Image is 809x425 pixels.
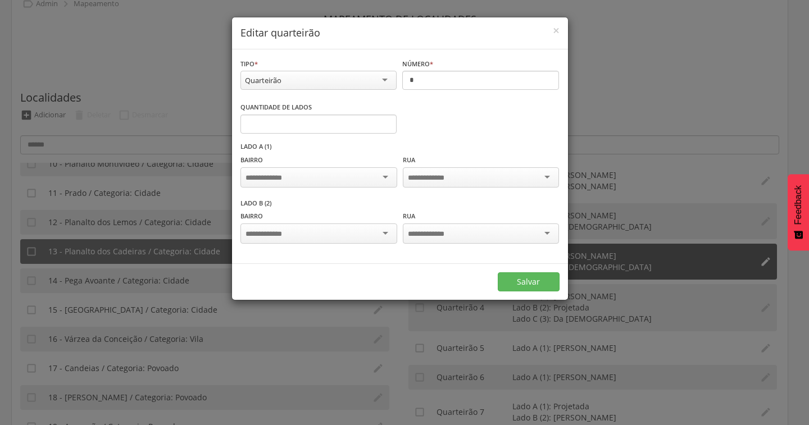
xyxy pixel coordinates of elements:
[240,26,560,40] h4: Editar quarteirão
[245,75,281,85] div: Quarteirão
[403,156,415,164] label: Rua
[240,60,258,68] label: Tipo
[240,199,271,208] label: Lado B (2)
[403,212,415,221] label: Rua
[240,142,271,151] label: Lado A (1)
[498,272,560,291] button: Salvar
[788,174,809,250] button: Feedback - Mostrar pesquisa
[240,212,263,221] label: Bairro
[553,25,560,36] button: Close
[240,156,263,164] label: Bairro
[553,22,560,38] span: ×
[240,103,312,112] label: Quantidade de lados
[402,60,433,68] label: Número
[793,185,803,225] span: Feedback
